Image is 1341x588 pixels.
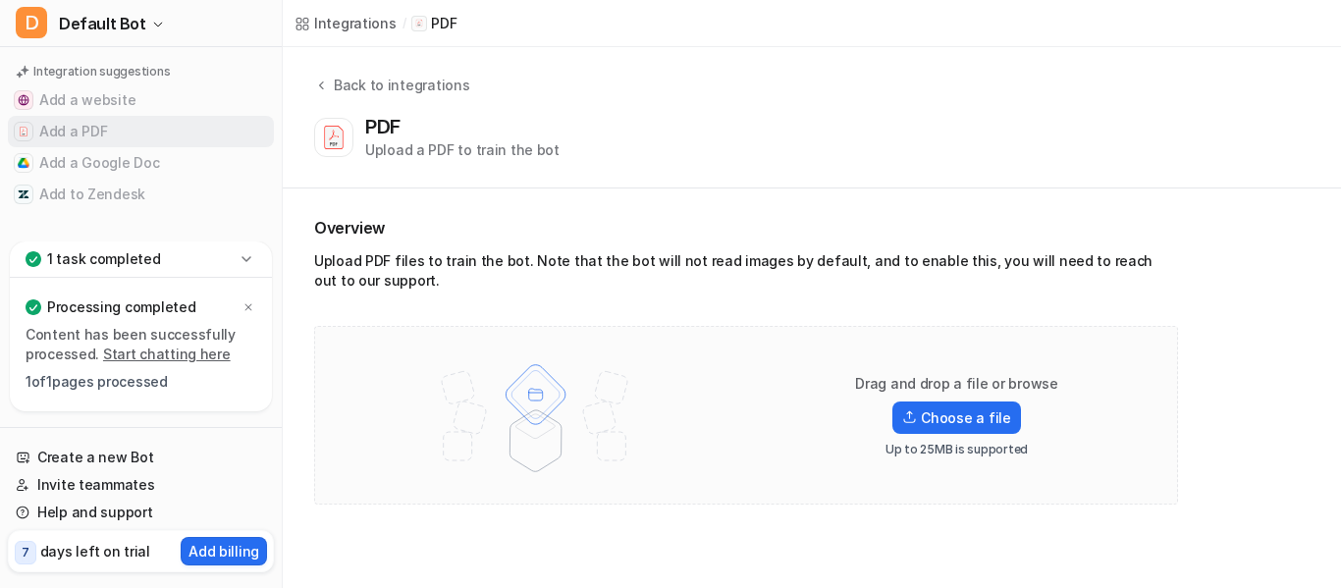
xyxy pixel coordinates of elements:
[22,544,29,561] p: 7
[18,157,29,169] img: Add a Google Doc
[8,179,274,210] button: Add to ZendeskAdd to Zendesk
[314,75,469,115] button: Back to integrations
[47,297,195,317] p: Processing completed
[16,7,47,38] span: D
[8,499,274,526] a: Help and support
[411,14,456,33] a: PDF iconPDF
[902,410,917,424] img: Upload icon
[33,63,170,80] p: Integration suggestions
[314,216,1178,240] h2: Overview
[18,126,29,137] img: Add a PDF
[365,115,408,138] div: PDF
[8,471,274,499] a: Invite teammates
[8,444,274,471] a: Create a new Bot
[188,541,259,561] p: Add billing
[885,442,1028,457] p: Up to 25MB is supported
[47,249,161,269] p: 1 task completed
[103,346,231,362] a: Start chatting here
[431,14,456,33] p: PDF
[8,116,274,147] button: Add a PDFAdd a PDF
[314,251,1178,298] div: Upload PDF files to train the bot. Note that the bot will not read images by default, and to enab...
[26,325,256,364] p: Content has been successfully processed.
[402,15,406,32] span: /
[59,10,146,37] span: Default Bot
[855,374,1058,394] p: Drag and drop a file or browse
[407,347,664,484] img: File upload illustration
[328,75,469,95] div: Back to integrations
[414,19,424,28] img: PDF icon
[314,13,397,33] div: Integrations
[181,537,267,565] button: Add billing
[8,147,274,179] button: Add a Google DocAdd a Google Doc
[8,84,274,116] button: Add a websiteAdd a website
[40,541,150,561] p: days left on trial
[26,372,256,392] p: 1 of 1 pages processed
[18,94,29,106] img: Add a website
[18,188,29,200] img: Add to Zendesk
[295,13,397,33] a: Integrations
[892,401,1020,434] label: Choose a file
[365,139,560,160] div: Upload a PDF to train the bot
